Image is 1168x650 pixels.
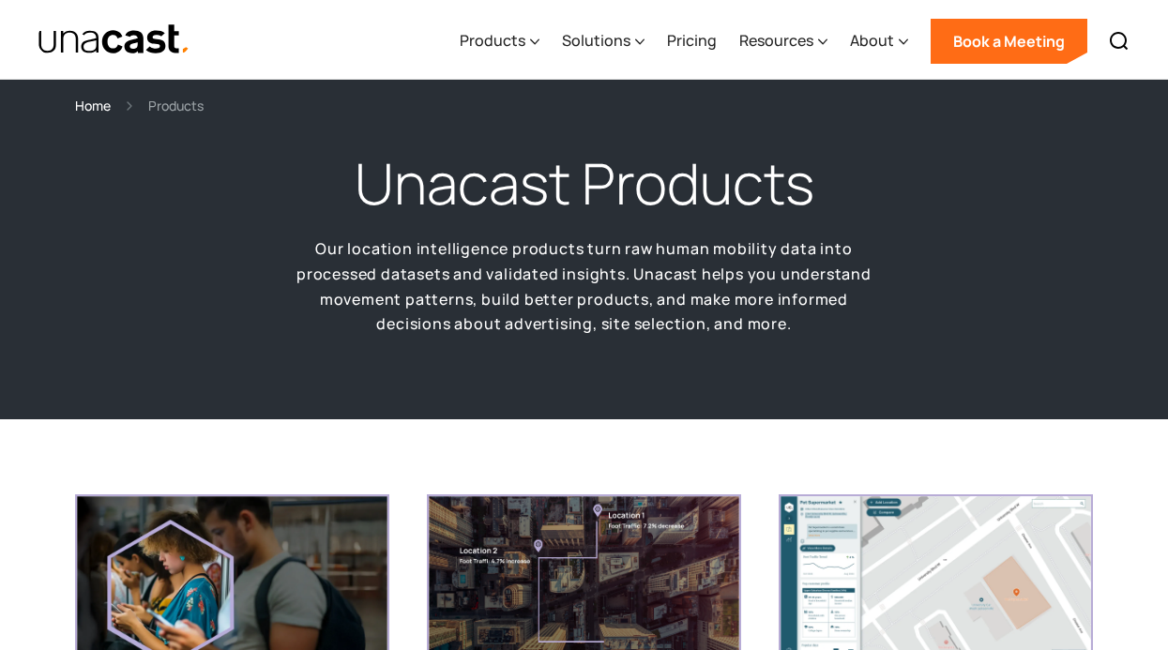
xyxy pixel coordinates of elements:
[460,3,539,80] div: Products
[850,29,894,52] div: About
[931,19,1087,64] a: Book a Meeting
[294,236,875,337] p: Our location intelligence products turn raw human mobility data into processed datasets and valid...
[355,146,814,221] h1: Unacast Products
[460,29,525,52] div: Products
[148,95,204,116] div: Products
[667,3,717,80] a: Pricing
[739,29,813,52] div: Resources
[562,29,630,52] div: Solutions
[562,3,645,80] div: Solutions
[75,95,111,116] a: Home
[739,3,827,80] div: Resources
[38,23,190,56] img: Unacast text logo
[38,23,190,56] a: home
[850,3,908,80] div: About
[1108,30,1130,53] img: Search icon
